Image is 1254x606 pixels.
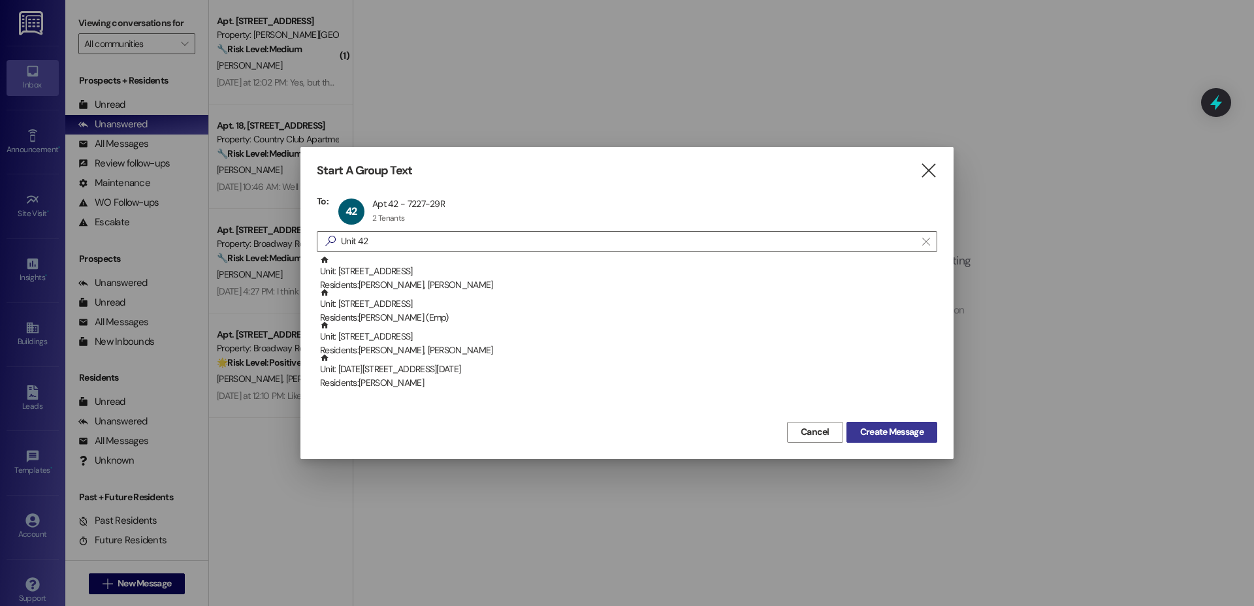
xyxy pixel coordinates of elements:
div: Residents: [PERSON_NAME] (Emp) [320,311,937,325]
div: Unit: [STREET_ADDRESS]Residents:[PERSON_NAME], [PERSON_NAME] [317,255,937,288]
div: Apt 42 - 7227-29R [372,198,445,210]
i:  [920,164,937,178]
span: 42 [346,204,357,218]
div: Unit: [STREET_ADDRESS] [320,321,937,358]
div: 2 Tenants [372,213,405,223]
div: Unit: [STREET_ADDRESS]Residents:[PERSON_NAME], [PERSON_NAME] [317,321,937,353]
i:  [922,236,929,247]
h3: To: [317,195,329,207]
button: Create Message [846,422,937,443]
i:  [320,234,341,248]
div: Unit: [DATE][STREET_ADDRESS][DATE] [320,353,937,391]
div: Residents: [PERSON_NAME], [PERSON_NAME] [320,278,937,292]
div: Residents: [PERSON_NAME] [320,376,937,390]
h3: Start A Group Text [317,163,412,178]
span: Cancel [801,425,829,439]
button: Clear text [916,232,937,251]
button: Cancel [787,422,843,443]
div: Unit: [STREET_ADDRESS] [320,255,937,293]
span: Create Message [860,425,924,439]
div: Unit: [STREET_ADDRESS]Residents:[PERSON_NAME] (Emp) [317,288,937,321]
div: Residents: [PERSON_NAME], [PERSON_NAME] [320,343,937,357]
div: Unit: [STREET_ADDRESS] [320,288,937,325]
input: Search for any contact or apartment [341,232,916,251]
div: Unit: [DATE][STREET_ADDRESS][DATE]Residents:[PERSON_NAME] [317,353,937,386]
